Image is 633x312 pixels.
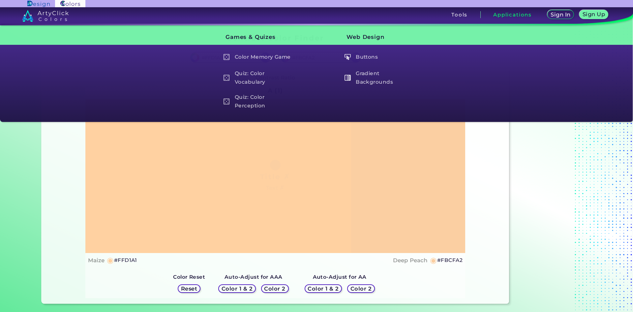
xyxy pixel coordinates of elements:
a: Quiz: Color Perception [220,92,297,111]
h5: ◉ [107,256,114,264]
h4: Text ✗ [266,183,284,193]
a: Sign In [547,10,574,19]
a: Gradient Backgrounds [341,69,419,87]
img: icon_game_white.svg [224,54,230,60]
img: logo_artyclick_colors_white.svg [22,10,69,22]
h5: Color 2 [264,286,286,292]
h5: ◉ [430,256,437,264]
h5: #FBCFA2 [437,256,463,265]
h5: Color 1 & 2 [222,286,253,292]
a: Buttons [341,51,419,63]
h3: Web Design [336,29,419,45]
h3: Games & Quizes [214,29,297,45]
h4: Maize [88,256,105,265]
img: icon_game_white.svg [224,99,230,105]
h5: Gradient Backgrounds [341,69,418,87]
strong: Auto-Adjust for AA [313,274,367,280]
h5: Sign In [551,12,571,17]
a: Color Memory Game [220,51,297,63]
img: icon_game_white.svg [224,75,230,81]
img: icon_click_button_white.svg [345,54,351,60]
h5: Sign Up [583,12,605,17]
h1: Title ✗ [260,172,290,182]
h5: Buttons [341,51,418,63]
h5: Reset [181,286,197,292]
h3: Applications [493,12,532,17]
img: ArtyClick Design logo [27,1,49,7]
h4: Deep Peach [393,256,428,265]
strong: Color Reset [173,274,205,280]
a: Sign Up [579,10,608,19]
strong: Auto-Adjust for AAA [225,274,283,280]
h5: #FFD1A1 [114,256,137,265]
h5: Color 2 [350,286,372,292]
h5: Color 1 & 2 [308,286,339,292]
img: icon_gradient_white.svg [345,75,351,81]
h3: Tools [451,12,467,17]
a: Quiz: Color Vocabulary [220,69,297,87]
